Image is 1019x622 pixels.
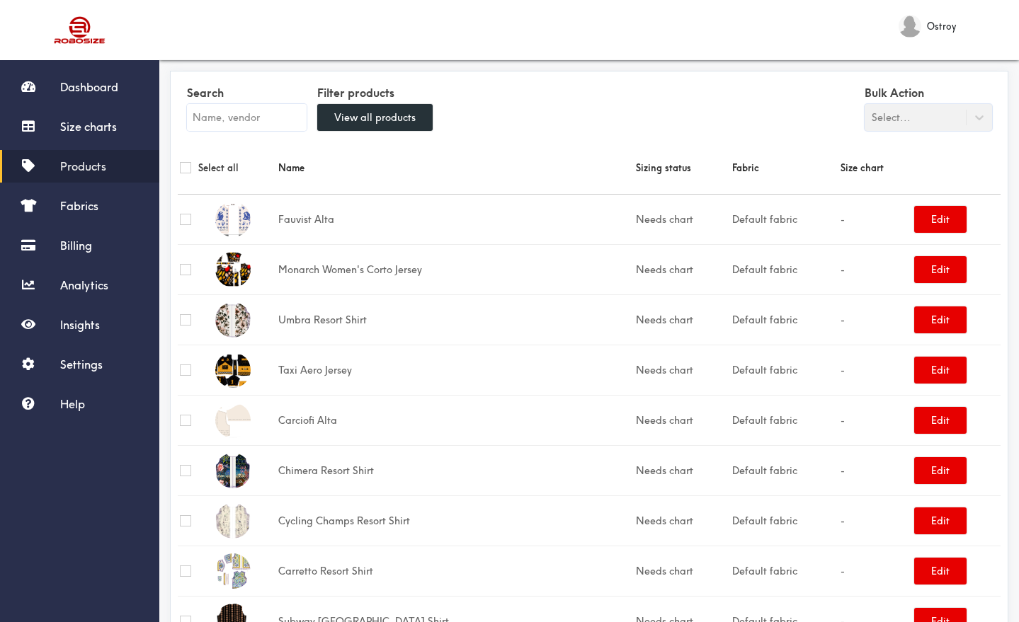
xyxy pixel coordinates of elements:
[634,495,730,546] td: Needs chart
[927,18,956,34] span: Ostroy
[838,294,913,345] td: -
[276,194,634,244] td: Fauvist Alta
[838,395,913,445] td: -
[838,194,913,244] td: -
[60,120,117,134] span: Size charts
[865,82,992,104] label: Bulk Action
[838,445,913,495] td: -
[914,407,967,434] button: Edit
[730,445,838,495] td: Default fabric
[634,445,730,495] td: Needs chart
[730,142,838,195] th: Fabric
[634,345,730,395] td: Needs chart
[317,104,433,131] button: View all products
[914,457,967,484] button: Edit
[730,294,838,345] td: Default fabric
[60,199,98,213] span: Fabrics
[198,160,239,175] label: Select all
[914,507,967,534] button: Edit
[730,194,838,244] td: Default fabric
[730,395,838,445] td: Default fabric
[60,80,118,94] span: Dashboard
[60,278,108,292] span: Analytics
[914,206,967,233] button: Edit
[276,546,634,596] td: Carretto Resort Shirt
[276,142,634,195] th: Name
[187,104,307,131] input: Name, vendor
[634,194,730,244] td: Needs chart
[838,345,913,395] td: -
[276,294,634,345] td: Umbra Resort Shirt
[914,306,967,333] button: Edit
[60,318,100,332] span: Insights
[60,159,106,173] span: Products
[276,395,634,445] td: Carciofi Alta
[838,546,913,596] td: -
[276,345,634,395] td: Taxi Aero Jersey
[634,294,730,345] td: Needs chart
[914,256,967,283] button: Edit
[634,142,730,195] th: Sizing status
[60,238,92,253] span: Billing
[276,495,634,546] td: Cycling Champs Resort Shirt
[187,82,307,104] label: Search
[838,495,913,546] td: -
[60,357,103,372] span: Settings
[899,15,921,38] img: Ostroy
[634,395,730,445] td: Needs chart
[730,244,838,294] td: Default fabric
[634,244,730,294] td: Needs chart
[730,495,838,546] td: Default fabric
[276,244,634,294] td: Monarch Women's Corto Jersey
[276,445,634,495] td: Chimera Resort Shirt
[27,11,133,50] img: Robosize
[914,558,967,584] button: Edit
[634,546,730,596] td: Needs chart
[838,244,913,294] td: -
[914,357,967,384] button: Edit
[730,546,838,596] td: Default fabric
[838,142,913,195] th: Size chart
[317,82,433,104] label: Filter products
[730,345,838,395] td: Default fabric
[60,397,85,411] span: Help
